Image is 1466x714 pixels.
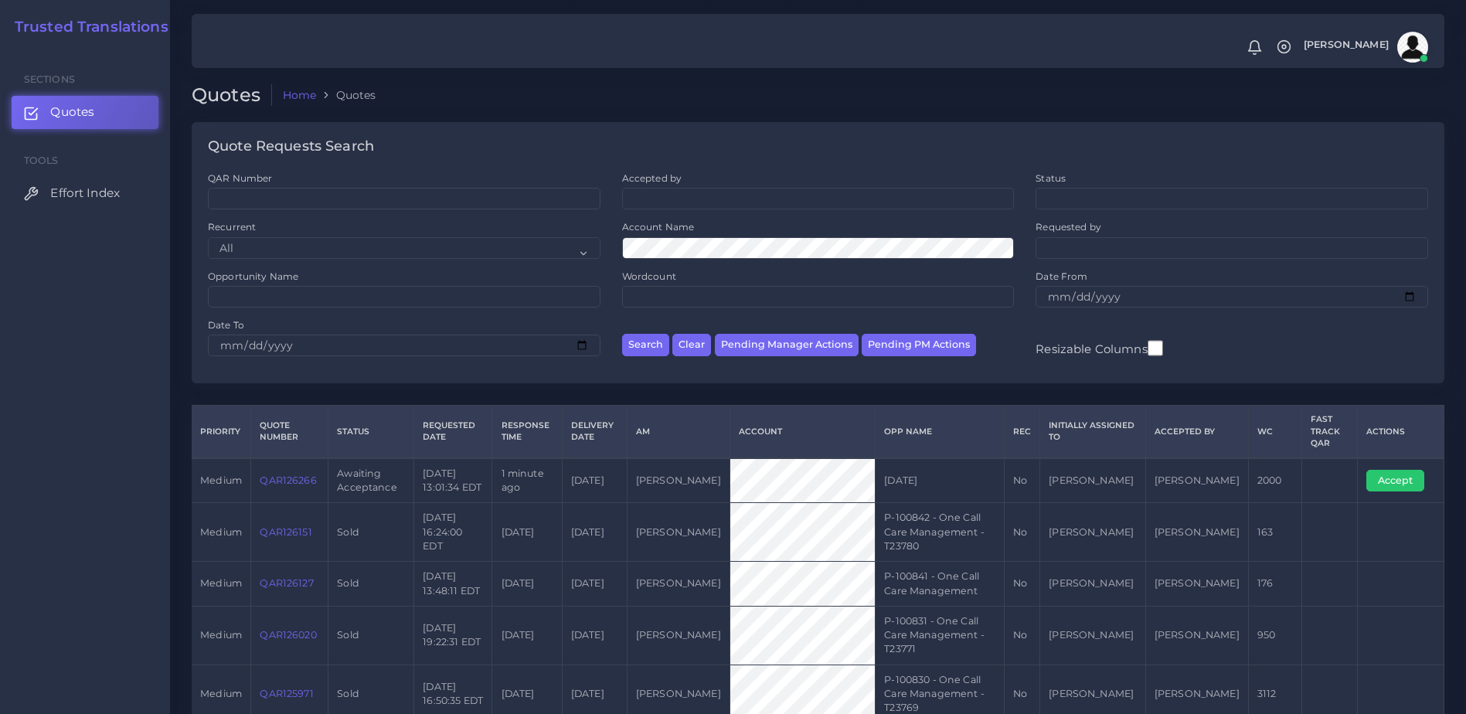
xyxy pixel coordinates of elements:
td: No [1004,458,1039,503]
td: [PERSON_NAME] [1145,503,1248,562]
th: Requested Date [414,406,492,458]
td: [DATE] [562,503,627,562]
label: Account Name [622,220,695,233]
a: Trusted Translations [4,19,168,36]
input: Resizable Columns [1148,338,1163,358]
span: medium [200,526,242,538]
th: Accepted by [1145,406,1248,458]
td: [PERSON_NAME] [1145,562,1248,607]
th: Actions [1357,406,1444,458]
td: Sold [328,503,414,562]
button: Search [622,334,669,356]
td: 1 minute ago [492,458,562,503]
td: [DATE] 13:48:11 EDT [414,562,492,607]
img: avatar [1397,32,1428,63]
td: No [1004,562,1039,607]
label: Wordcount [622,270,676,283]
td: No [1004,503,1039,562]
td: P-100842 - One Call Care Management - T23780 [876,503,1005,562]
td: [DATE] 13:01:34 EDT [414,458,492,503]
td: [DATE] [492,606,562,665]
th: Account [730,406,875,458]
label: Status [1036,172,1066,185]
label: Date To [208,318,244,331]
td: [DATE] [562,606,627,665]
td: [PERSON_NAME] [627,503,730,562]
span: medium [200,474,242,486]
span: medium [200,688,242,699]
th: Fast Track QAR [1302,406,1357,458]
td: 163 [1248,503,1301,562]
td: [DATE] 19:22:31 EDT [414,606,492,665]
button: Accept [1366,470,1424,491]
h4: Quote Requests Search [208,138,374,155]
label: Resizable Columns [1036,338,1162,358]
td: [PERSON_NAME] [627,562,730,607]
a: Quotes [12,96,158,128]
td: Sold [328,562,414,607]
a: QAR125971 [260,688,313,699]
td: 950 [1248,606,1301,665]
td: [DATE] [876,458,1005,503]
td: No [1004,606,1039,665]
td: [PERSON_NAME] [627,606,730,665]
button: Pending PM Actions [862,334,976,356]
button: Pending Manager Actions [715,334,859,356]
th: Opp Name [876,406,1005,458]
a: QAR126127 [260,577,313,589]
a: QAR126020 [260,629,316,641]
th: Quote Number [251,406,328,458]
td: [PERSON_NAME] [1145,458,1248,503]
span: medium [200,577,242,589]
td: P-100841 - One Call Care Management [876,562,1005,607]
th: Priority [192,406,251,458]
a: Home [283,87,317,103]
a: QAR126266 [260,474,316,486]
label: Accepted by [622,172,682,185]
td: [PERSON_NAME] [627,458,730,503]
th: WC [1248,406,1301,458]
span: Quotes [50,104,94,121]
td: [DATE] [562,458,627,503]
td: [PERSON_NAME] [1040,503,1145,562]
button: Clear [672,334,711,356]
span: Tools [24,155,59,166]
td: [DATE] 16:24:00 EDT [414,503,492,562]
td: [PERSON_NAME] [1145,606,1248,665]
th: Response Time [492,406,562,458]
th: Status [328,406,414,458]
th: Delivery Date [562,406,627,458]
label: QAR Number [208,172,272,185]
li: Quotes [316,87,376,103]
span: medium [200,629,242,641]
a: Effort Index [12,177,158,209]
th: Initially Assigned to [1040,406,1145,458]
td: Awaiting Acceptance [328,458,414,503]
label: Recurrent [208,220,256,233]
a: [PERSON_NAME]avatar [1296,32,1434,63]
label: Requested by [1036,220,1101,233]
td: 2000 [1248,458,1301,503]
span: Sections [24,73,75,85]
span: Effort Index [50,185,120,202]
td: [DATE] [562,562,627,607]
td: 176 [1248,562,1301,607]
span: [PERSON_NAME] [1304,40,1389,50]
label: Date From [1036,270,1087,283]
th: REC [1004,406,1039,458]
td: [PERSON_NAME] [1040,606,1145,665]
td: [DATE] [492,503,562,562]
td: [PERSON_NAME] [1040,562,1145,607]
td: [DATE] [492,562,562,607]
a: QAR126151 [260,526,311,538]
h2: Quotes [192,84,272,107]
td: P-100831 - One Call Care Management - T23771 [876,606,1005,665]
label: Opportunity Name [208,270,298,283]
a: Accept [1366,474,1435,485]
td: [PERSON_NAME] [1040,458,1145,503]
td: Sold [328,606,414,665]
th: AM [627,406,730,458]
